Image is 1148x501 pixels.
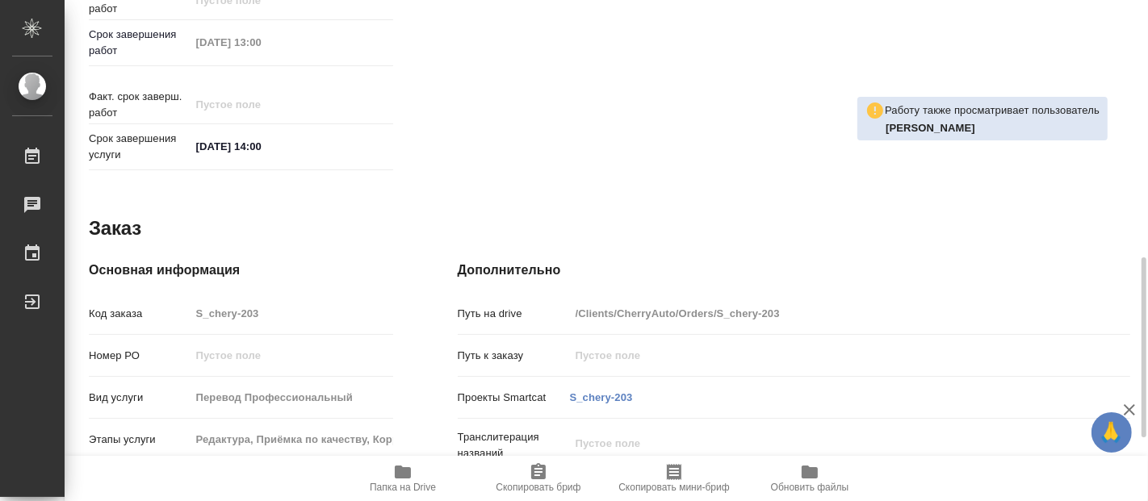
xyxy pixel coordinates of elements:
p: Срок завершения услуги [89,131,191,163]
p: Транслитерация названий [458,429,570,461]
p: Факт. срок заверш. работ [89,89,191,121]
p: Путь на drive [458,306,570,322]
h2: Заказ [89,215,141,241]
a: S_chery-203 [570,391,633,403]
span: Папка на Drive [370,482,436,493]
input: Пустое поле [570,302,1075,325]
input: Пустое поле [191,302,393,325]
button: 🙏 [1091,412,1132,453]
input: Пустое поле [191,428,393,451]
span: Скопировать бриф [496,482,580,493]
p: Код заказа [89,306,191,322]
p: Вид услуги [89,390,191,406]
button: Скопировать бриф [471,456,606,501]
p: Путь к заказу [458,348,570,364]
input: Пустое поле [191,31,332,54]
button: Папка на Drive [335,456,471,501]
p: Солдатенкова Татьяна [886,120,1100,136]
p: Работу также просматривает пользователь [885,102,1100,119]
button: Скопировать мини-бриф [606,456,742,501]
span: Обновить файлы [771,482,849,493]
b: [PERSON_NAME] [886,122,975,134]
input: Пустое поле [570,344,1075,367]
span: Скопировать мини-бриф [618,482,729,493]
p: Номер РО [89,348,191,364]
h4: Дополнительно [458,261,1130,280]
button: Обновить файлы [742,456,878,501]
p: Срок завершения работ [89,27,191,59]
h4: Основная информация [89,261,393,280]
input: ✎ Введи что-нибудь [191,135,332,158]
p: Этапы услуги [89,432,191,448]
input: Пустое поле [191,344,393,367]
span: 🙏 [1098,415,1125,449]
input: Пустое поле [191,93,332,116]
p: Проекты Smartcat [458,390,570,406]
input: Пустое поле [191,386,393,409]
